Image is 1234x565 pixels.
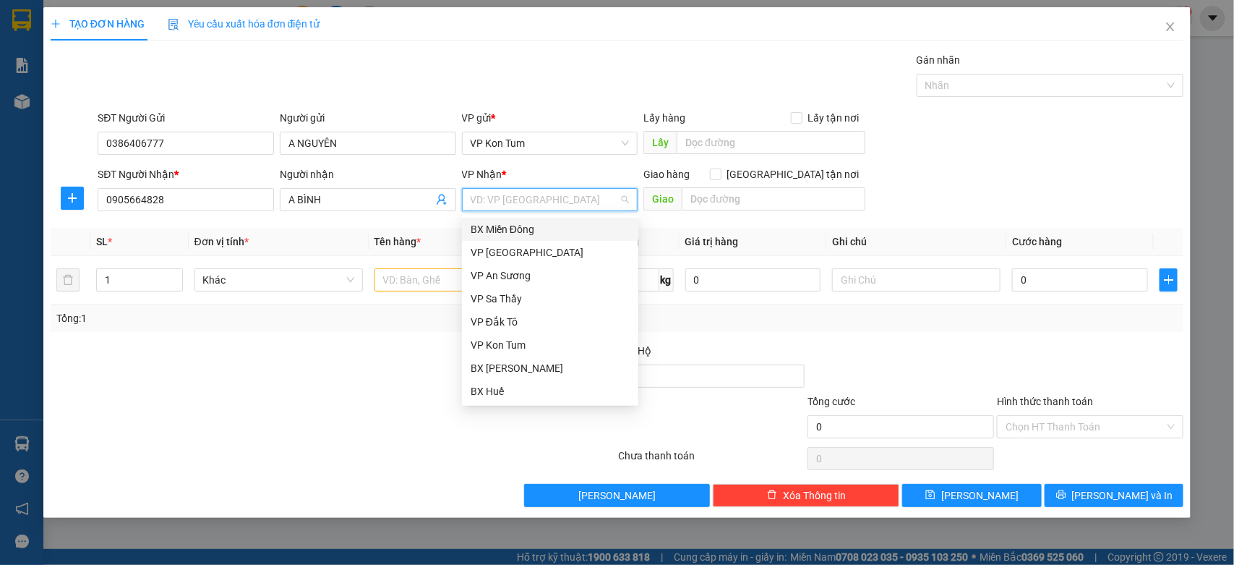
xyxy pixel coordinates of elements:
[1165,21,1176,33] span: close
[941,488,1019,504] span: [PERSON_NAME]
[61,187,84,210] button: plus
[471,314,630,330] div: VP Đắk Tô
[194,236,249,247] span: Đơn vị tính
[783,488,846,504] span: Xóa Thông tin
[471,221,630,237] div: BX Miền Đông
[96,236,108,247] span: SL
[168,19,179,30] img: icon
[617,448,807,473] div: Chưa thanh toán
[925,490,935,501] span: save
[171,281,179,290] span: down
[98,166,274,182] div: SĐT Người Nhận
[166,269,182,280] span: Increase Value
[677,131,865,154] input: Dọc đường
[462,357,638,380] div: BX Phạm Văn Đồng
[643,187,682,211] span: Giao
[471,245,630,260] div: VP [GEOGRAPHIC_DATA]
[471,383,630,399] div: BX Huế
[767,490,777,501] span: delete
[56,268,80,292] button: delete
[462,287,638,310] div: VP Sa Thầy
[1072,488,1173,504] span: [PERSON_NAME] và In
[685,236,739,247] span: Giá trị hàng
[832,268,1001,292] input: Ghi Chú
[682,187,865,211] input: Dọc đường
[51,19,61,29] span: plus
[471,337,630,353] div: VP Kon Tum
[471,268,630,284] div: VP An Sương
[168,18,320,30] span: Yêu cầu xuất hóa đơn điện tử
[436,194,447,205] span: user-add
[280,166,456,182] div: Người nhận
[462,110,638,126] div: VP gửi
[643,112,685,124] span: Lấy hàng
[462,380,638,403] div: BX Huế
[61,192,83,204] span: plus
[166,280,182,291] span: Decrease Value
[56,310,477,326] div: Tổng: 1
[471,360,630,376] div: BX [PERSON_NAME]
[1056,490,1066,501] span: printer
[1150,7,1191,48] button: Close
[462,241,638,264] div: VP Đà Nẵng
[917,54,961,66] label: Gán nhãn
[578,488,656,504] span: [PERSON_NAME]
[462,264,638,287] div: VP An Sương
[685,268,821,292] input: 0
[462,310,638,334] div: VP Đắk Tô
[659,268,674,292] span: kg
[902,484,1041,507] button: save[PERSON_NAME]
[1045,484,1183,507] button: printer[PERSON_NAME] và In
[374,236,421,247] span: Tên hàng
[171,271,179,280] span: up
[721,166,865,182] span: [GEOGRAPHIC_DATA] tận nơi
[643,131,677,154] span: Lấy
[280,110,456,126] div: Người gửi
[98,110,274,126] div: SĐT Người Gửi
[374,268,543,292] input: VD: Bàn, Ghế
[1012,236,1062,247] span: Cước hàng
[203,269,354,291] span: Khác
[643,169,690,180] span: Giao hàng
[1160,268,1178,292] button: plus
[462,169,502,180] span: VP Nhận
[462,218,638,241] div: BX Miền Đông
[826,228,1006,256] th: Ghi chú
[1160,274,1177,286] span: plus
[807,396,855,407] span: Tổng cước
[471,132,630,154] span: VP Kon Tum
[713,484,899,507] button: deleteXóa Thông tin
[802,110,865,126] span: Lấy tận nơi
[997,396,1093,407] label: Hình thức thanh toán
[524,484,711,507] button: [PERSON_NAME]
[462,334,638,357] div: VP Kon Tum
[471,291,630,307] div: VP Sa Thầy
[51,18,145,30] span: TẠO ĐƠN HÀNG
